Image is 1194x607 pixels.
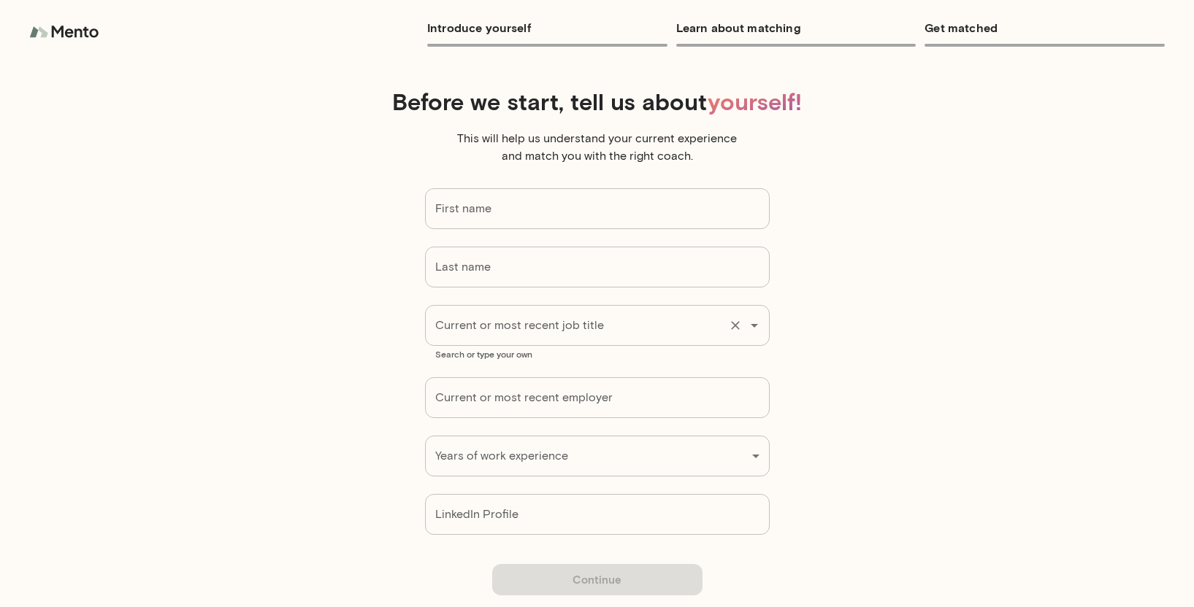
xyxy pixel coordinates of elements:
[427,18,667,38] h6: Introduce yourself
[744,315,765,336] button: Open
[48,88,1147,115] h4: Before we start, tell us about
[925,18,1165,38] h6: Get matched
[708,87,802,115] span: yourself!
[676,18,916,38] h6: Learn about matching
[725,315,746,336] button: Clear
[435,348,759,360] p: Search or type your own
[29,18,102,47] img: logo
[451,130,743,165] p: This will help us understand your current experience and match you with the right coach.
